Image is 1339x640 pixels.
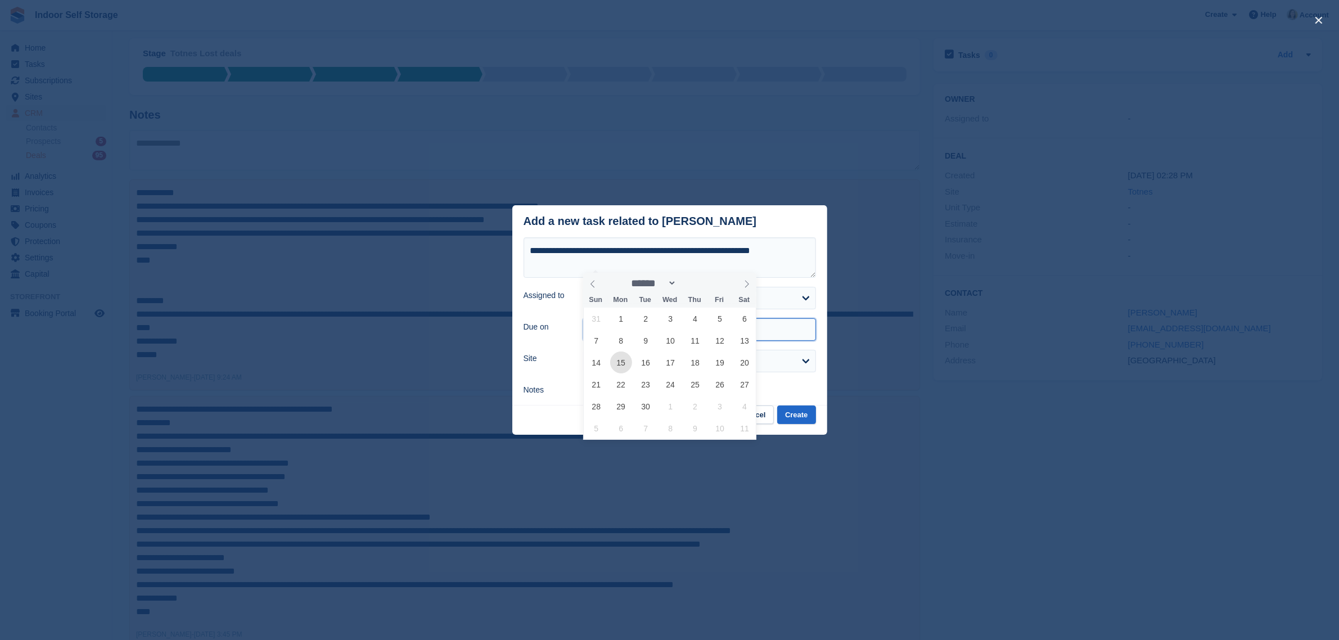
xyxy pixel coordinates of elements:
span: Tue [633,296,657,304]
span: September 9, 2025 [635,330,657,351]
span: September 21, 2025 [585,373,607,395]
span: September 29, 2025 [610,395,632,417]
label: Due on [524,321,570,333]
span: September 13, 2025 [734,330,756,351]
span: September 26, 2025 [709,373,731,395]
span: October 1, 2025 [660,395,682,417]
span: August 31, 2025 [585,308,607,330]
span: September 12, 2025 [709,330,731,351]
span: Fri [707,296,732,304]
span: October 4, 2025 [734,395,756,417]
span: September 4, 2025 [684,308,706,330]
span: September 30, 2025 [635,395,657,417]
span: September 17, 2025 [660,351,682,373]
span: September 23, 2025 [635,373,657,395]
label: Assigned to [524,290,570,301]
span: Sat [732,296,756,304]
span: September 14, 2025 [585,351,607,373]
span: September 18, 2025 [684,351,706,373]
select: Month [628,277,677,289]
span: September 25, 2025 [684,373,706,395]
span: Mon [608,296,633,304]
span: September 16, 2025 [635,351,657,373]
span: Sun [583,296,608,304]
span: October 11, 2025 [734,417,756,439]
span: September 20, 2025 [734,351,756,373]
span: September 10, 2025 [660,330,682,351]
span: September 28, 2025 [585,395,607,417]
span: September 11, 2025 [684,330,706,351]
span: October 8, 2025 [660,417,682,439]
label: Notes [524,384,570,396]
button: Create [777,405,815,424]
span: September 22, 2025 [610,373,632,395]
label: Site [524,353,570,364]
span: September 8, 2025 [610,330,632,351]
div: Add a new task related to [PERSON_NAME] [524,215,757,228]
span: September 3, 2025 [660,308,682,330]
span: October 7, 2025 [635,417,657,439]
span: October 10, 2025 [709,417,731,439]
span: September 27, 2025 [734,373,756,395]
span: October 6, 2025 [610,417,632,439]
span: October 9, 2025 [684,417,706,439]
span: Thu [682,296,707,304]
span: Wed [657,296,682,304]
span: October 5, 2025 [585,417,607,439]
span: September 5, 2025 [709,308,731,330]
span: September 6, 2025 [734,308,756,330]
span: September 24, 2025 [660,373,682,395]
span: September 1, 2025 [610,308,632,330]
span: September 19, 2025 [709,351,731,373]
span: October 3, 2025 [709,395,731,417]
button: close [1310,11,1328,29]
span: September 15, 2025 [610,351,632,373]
span: September 2, 2025 [635,308,657,330]
span: October 2, 2025 [684,395,706,417]
input: Year [677,277,712,289]
span: September 7, 2025 [585,330,607,351]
